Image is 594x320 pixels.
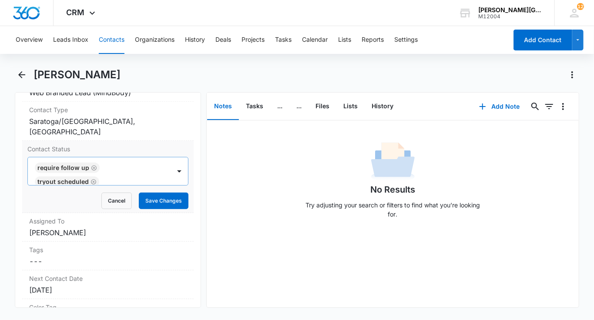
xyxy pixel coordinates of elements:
span: 12 [577,3,584,10]
div: Contact TypeSaratoga/[GEOGRAPHIC_DATA], [GEOGRAPHIC_DATA] [22,102,194,141]
label: Contact Status [27,144,188,153]
h1: [PERSON_NAME] [34,68,121,81]
button: Add Contact [513,30,572,50]
button: History [365,93,400,120]
button: Tasks [239,93,270,120]
button: Add Note [470,96,528,117]
img: No Data [371,140,415,183]
label: Assigned To [29,217,187,226]
button: Lists [336,93,365,120]
button: Overview [16,26,43,54]
div: Next Contact Date[DATE] [22,270,194,299]
div: [DATE] [29,285,187,295]
label: Next Contact Date [29,274,187,283]
button: Notes [207,93,239,120]
button: Leads Inbox [53,26,88,54]
div: Remove Tryout Scheduled [89,179,97,185]
button: Tasks [275,26,292,54]
button: Projects [242,26,265,54]
button: Deals [215,26,231,54]
div: account name [478,7,542,13]
dd: Saratoga/[GEOGRAPHIC_DATA], [GEOGRAPHIC_DATA] [29,116,187,137]
button: Save Changes [139,193,188,209]
button: Files [309,93,336,120]
button: Organizations [135,26,175,54]
div: Tags--- [22,242,194,270]
div: Tryout Scheduled [37,179,89,185]
button: ... [270,93,289,120]
label: Tags [29,245,187,254]
dd: Web Branded Lead (MindBody) [29,87,187,98]
h1: No Results [370,183,415,196]
button: Calendar [302,26,328,54]
button: Overflow Menu [556,100,570,113]
button: Lists [338,26,351,54]
span: CRM [67,8,85,17]
button: History [185,26,205,54]
p: Try adjusting your search or filters to find what you’re looking for. [302,200,484,219]
div: Assigned To[PERSON_NAME] [22,213,194,242]
button: Filters [542,100,556,113]
button: Reports [362,26,384,54]
button: Contacts [99,26,124,54]
label: Color Tag [29,303,187,312]
button: Back [15,68,28,82]
button: Actions [565,68,579,82]
div: account id [478,13,542,20]
dd: [PERSON_NAME] [29,227,187,238]
div: Remove Require Follow Up [89,165,97,171]
button: ... [289,93,309,120]
label: Contact Type [29,105,187,114]
div: notifications count [577,3,584,10]
button: Search... [528,100,542,113]
button: Cancel [101,193,132,209]
div: Require Follow Up [37,165,89,171]
button: Settings [394,26,418,54]
dd: --- [29,256,187,267]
